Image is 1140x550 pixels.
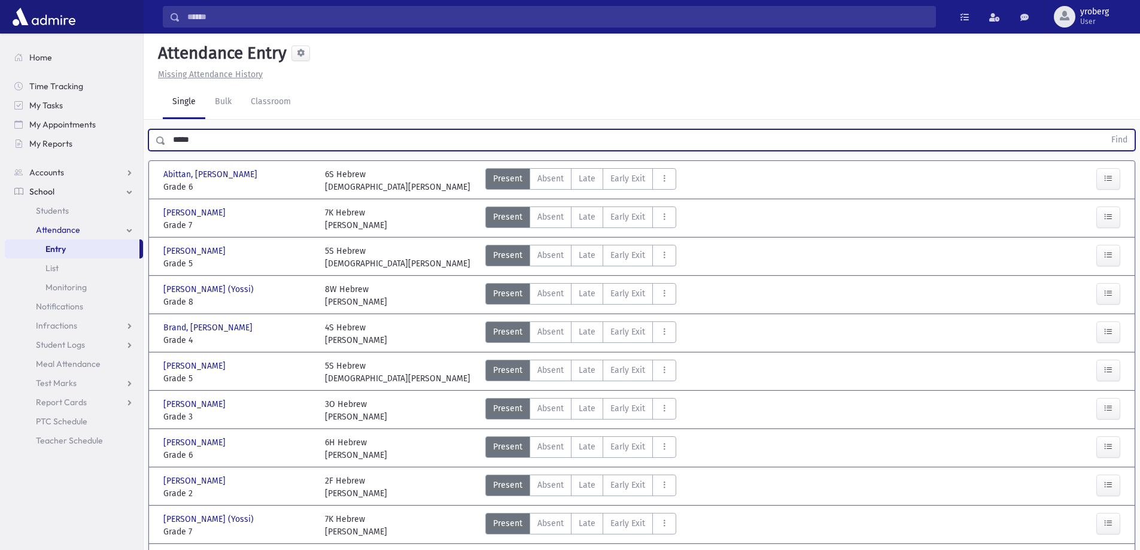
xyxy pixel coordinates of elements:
[537,440,564,453] span: Absent
[579,326,595,338] span: Late
[45,244,66,254] span: Entry
[163,206,228,219] span: [PERSON_NAME]
[163,168,260,181] span: Abittan, [PERSON_NAME]
[241,86,300,119] a: Classroom
[29,52,52,63] span: Home
[45,263,59,274] span: List
[5,259,143,278] a: List
[579,364,595,376] span: Late
[5,134,143,153] a: My Reports
[493,479,522,491] span: Present
[36,320,77,331] span: Infractions
[163,475,228,487] span: [PERSON_NAME]
[5,163,143,182] a: Accounts
[493,402,522,415] span: Present
[163,321,255,334] span: Brand, [PERSON_NAME]
[29,119,96,130] span: My Appointments
[493,517,522,530] span: Present
[537,402,564,415] span: Absent
[610,211,645,223] span: Early Exit
[579,211,595,223] span: Late
[325,168,470,193] div: 6S Hebrew [DEMOGRAPHIC_DATA][PERSON_NAME]
[5,412,143,431] a: PTC Schedule
[1080,7,1109,17] span: yroberg
[493,249,522,262] span: Present
[537,211,564,223] span: Absent
[579,287,595,300] span: Late
[36,224,80,235] span: Attendance
[5,77,143,96] a: Time Tracking
[485,321,676,347] div: AttTypes
[5,182,143,201] a: School
[579,479,595,491] span: Late
[610,402,645,415] span: Early Exit
[5,393,143,412] a: Report Cards
[5,335,143,354] a: Student Logs
[5,431,143,450] a: Teacher Schedule
[325,513,387,538] div: 7K Hebrew [PERSON_NAME]
[163,334,313,347] span: Grade 4
[610,249,645,262] span: Early Exit
[325,398,387,423] div: 3O Hebrew [PERSON_NAME]
[163,513,256,525] span: [PERSON_NAME] (Yossi)
[205,86,241,119] a: Bulk
[5,278,143,297] a: Monitoring
[579,249,595,262] span: Late
[485,436,676,461] div: AttTypes
[36,358,101,369] span: Meal Attendance
[29,186,54,197] span: School
[29,138,72,149] span: My Reports
[493,287,522,300] span: Present
[163,219,313,232] span: Grade 7
[537,172,564,185] span: Absent
[325,245,470,270] div: 5S Hebrew [DEMOGRAPHIC_DATA][PERSON_NAME]
[36,378,77,388] span: Test Marks
[493,211,522,223] span: Present
[163,487,313,500] span: Grade 2
[5,48,143,67] a: Home
[610,517,645,530] span: Early Exit
[36,339,85,350] span: Student Logs
[537,479,564,491] span: Absent
[537,249,564,262] span: Absent
[1104,130,1135,150] button: Find
[163,525,313,538] span: Grade 7
[610,326,645,338] span: Early Exit
[163,257,313,270] span: Grade 5
[163,398,228,411] span: [PERSON_NAME]
[36,205,69,216] span: Students
[36,416,87,427] span: PTC Schedule
[5,316,143,335] a: Infractions
[36,435,103,446] span: Teacher Schedule
[29,100,63,111] span: My Tasks
[485,475,676,500] div: AttTypes
[537,326,564,338] span: Absent
[610,440,645,453] span: Early Exit
[325,321,387,347] div: 4S Hebrew [PERSON_NAME]
[485,360,676,385] div: AttTypes
[163,360,228,372] span: [PERSON_NAME]
[163,181,313,193] span: Grade 6
[325,360,470,385] div: 5S Hebrew [DEMOGRAPHIC_DATA][PERSON_NAME]
[610,172,645,185] span: Early Exit
[5,96,143,115] a: My Tasks
[163,372,313,385] span: Grade 5
[5,115,143,134] a: My Appointments
[579,517,595,530] span: Late
[325,475,387,500] div: 2F Hebrew [PERSON_NAME]
[579,440,595,453] span: Late
[485,513,676,538] div: AttTypes
[5,239,139,259] a: Entry
[5,201,143,220] a: Students
[325,206,387,232] div: 7K Hebrew [PERSON_NAME]
[537,517,564,530] span: Absent
[45,282,87,293] span: Monitoring
[493,440,522,453] span: Present
[325,436,387,461] div: 6H Hebrew [PERSON_NAME]
[153,69,263,80] a: Missing Attendance History
[158,69,263,80] u: Missing Attendance History
[5,373,143,393] a: Test Marks
[180,6,935,28] input: Search
[610,479,645,491] span: Early Exit
[537,364,564,376] span: Absent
